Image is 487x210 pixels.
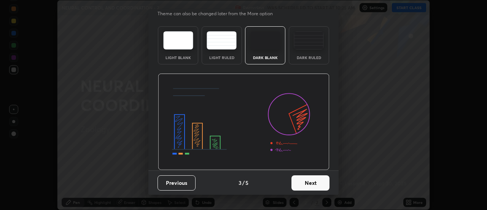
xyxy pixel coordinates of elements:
div: Light Ruled [207,56,237,59]
h4: 5 [245,179,248,187]
img: darkThemeBanner.d06ce4a2.svg [158,74,329,170]
img: darkTheme.f0cc69e5.svg [250,31,280,50]
p: Theme can also be changed later from the More option [158,10,281,17]
h4: / [242,179,245,187]
div: Dark Blank [250,56,280,59]
div: Dark Ruled [294,56,324,59]
img: lightRuledTheme.5fabf969.svg [207,31,237,50]
button: Previous [158,175,196,191]
img: lightTheme.e5ed3b09.svg [163,31,193,50]
button: Next [291,175,329,191]
img: darkRuledTheme.de295e13.svg [294,31,324,50]
h4: 3 [239,179,242,187]
div: Light Blank [163,56,193,59]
